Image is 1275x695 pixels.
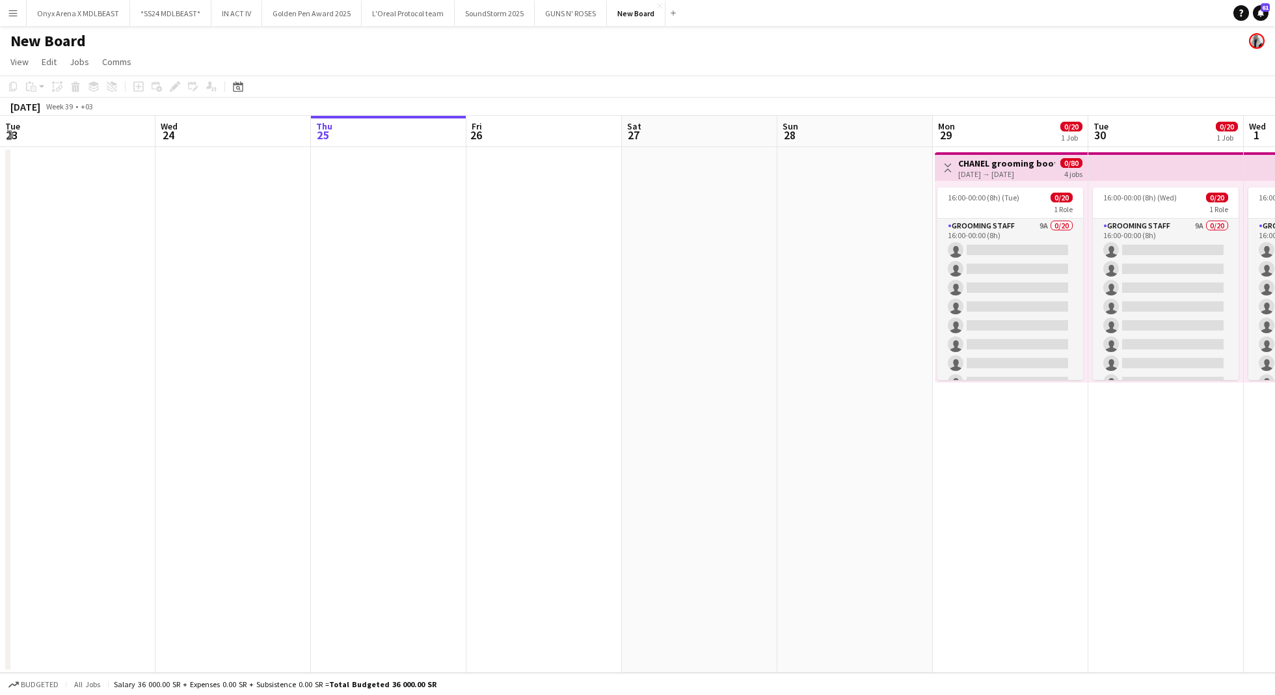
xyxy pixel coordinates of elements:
span: Jobs [70,56,89,68]
span: 24 [159,128,178,143]
span: Sun [783,120,798,132]
span: Sat [627,120,641,132]
span: 25 [314,128,332,143]
div: 4 jobs [1064,168,1082,179]
span: View [10,56,29,68]
span: Total Budgeted 36 000.00 SR [329,679,436,689]
span: Thu [316,120,332,132]
button: *SS24 MDLBEAST* [130,1,211,26]
span: Fri [472,120,482,132]
span: 29 [936,128,955,143]
span: All jobs [72,679,103,689]
span: Tue [1094,120,1108,132]
span: Budgeted [21,680,59,689]
span: 0/20 [1206,193,1228,202]
div: Salary 36 000.00 SR + Expenses 0.00 SR + Subsistence 0.00 SR = [114,679,436,689]
button: SoundStorm 2025 [455,1,535,26]
span: Mon [938,120,955,132]
button: Budgeted [7,677,60,692]
button: Onyx Arena X MDLBEAST [27,1,130,26]
span: 0/20 [1051,193,1073,202]
app-user-avatar: Ali Shamsan [1249,33,1265,49]
app-card-role: Grooming staff9A0/2016:00-00:00 (8h) [937,219,1083,621]
span: 1 [1247,128,1266,143]
app-job-card: 16:00-00:00 (8h) (Wed)0/201 RoleGrooming staff9A0/2016:00-00:00 (8h) [1093,187,1239,380]
span: 26 [470,128,482,143]
div: [DATE] [10,100,40,113]
a: Jobs [64,53,94,70]
h3: CHANEL grooming booth [958,157,1055,169]
button: IN ACT IV [211,1,262,26]
span: 30 [1092,128,1108,143]
button: GUNS N' ROSES [535,1,607,26]
span: 23 [3,128,20,143]
span: 1 Role [1054,204,1073,214]
span: 16:00-00:00 (8h) (Wed) [1103,193,1177,202]
a: 61 [1253,5,1268,21]
span: Wed [161,120,178,132]
a: Comms [97,53,137,70]
span: Comms [102,56,131,68]
button: L'Oreal Protocol team [362,1,455,26]
span: 61 [1261,3,1270,12]
app-card-role: Grooming staff9A0/2016:00-00:00 (8h) [1093,219,1239,621]
span: 0/20 [1060,122,1082,131]
div: +03 [81,102,93,111]
button: New Board [607,1,665,26]
a: View [5,53,34,70]
span: Tue [5,120,20,132]
app-job-card: 16:00-00:00 (8h) (Tue)0/201 RoleGrooming staff9A0/2016:00-00:00 (8h) [937,187,1083,380]
div: 1 Job [1061,133,1082,143]
span: Wed [1249,120,1266,132]
span: Edit [42,56,57,68]
span: 27 [625,128,641,143]
div: 1 Job [1216,133,1237,143]
span: 28 [781,128,798,143]
span: Week 39 [43,102,75,111]
button: Golden Pen Award 2025 [262,1,362,26]
h1: New Board [10,31,86,51]
span: 0/20 [1216,122,1238,131]
div: [DATE] → [DATE] [958,169,1055,179]
span: 16:00-00:00 (8h) (Tue) [948,193,1019,202]
span: 0/80 [1060,158,1082,168]
a: Edit [36,53,62,70]
span: 1 Role [1209,204,1228,214]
